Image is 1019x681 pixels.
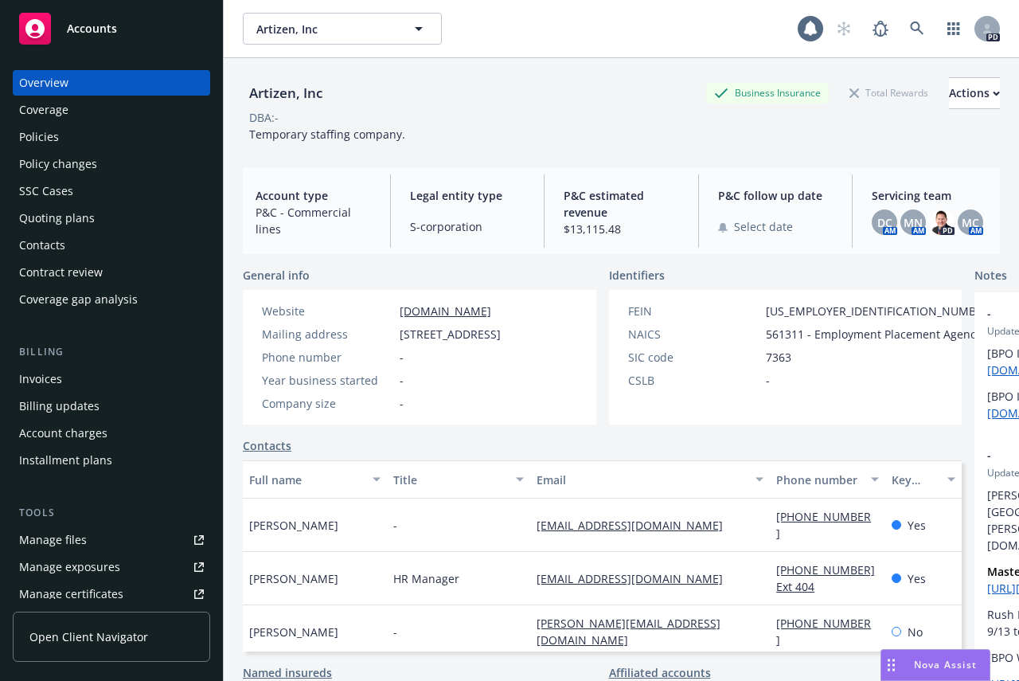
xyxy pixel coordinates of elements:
[776,472,861,488] div: Phone number
[13,393,210,419] a: Billing updates
[776,616,871,648] a: [PHONE_NUMBER]
[628,372,759,389] div: CSLB
[19,393,100,419] div: Billing updates
[400,349,404,366] span: -
[243,267,310,284] span: General info
[29,628,148,645] span: Open Client Navigator
[13,287,210,312] a: Coverage gap analysis
[13,151,210,177] a: Policy changes
[776,509,871,541] a: [PHONE_NUMBER]
[19,421,107,446] div: Account charges
[537,472,746,488] div: Email
[249,570,338,587] span: [PERSON_NAME]
[13,448,210,473] a: Installment plans
[706,83,829,103] div: Business Insurance
[19,527,87,553] div: Manage files
[880,649,990,681] button: Nova Assist
[718,187,834,204] span: P&C follow up date
[962,214,979,231] span: MC
[904,214,923,231] span: MN
[393,472,507,488] div: Title
[19,97,68,123] div: Coverage
[19,366,62,392] div: Invoices
[734,218,793,235] span: Select date
[13,124,210,150] a: Policies
[13,366,210,392] a: Invoices
[929,209,955,235] img: photo
[938,13,970,45] a: Switch app
[13,97,210,123] a: Coverage
[243,460,387,499] button: Full name
[19,448,112,473] div: Installment plans
[872,187,987,204] span: Servicing team
[393,517,397,534] span: -
[243,13,442,45] button: Artizen, Inc
[249,517,338,534] span: [PERSON_NAME]
[19,233,65,258] div: Contacts
[19,178,73,204] div: SSC Cases
[13,581,210,607] a: Manage certificates
[908,570,926,587] span: Yes
[19,124,59,150] div: Policies
[410,218,525,235] span: S-corporation
[770,460,884,499] button: Phone number
[766,349,791,366] span: 7363
[949,77,1000,109] button: Actions
[19,260,103,285] div: Contract review
[249,624,338,640] span: [PERSON_NAME]
[243,437,291,454] a: Contacts
[393,570,459,587] span: HR Manager
[256,21,394,37] span: Artizen, Inc
[776,562,875,594] a: [PHONE_NUMBER] Ext 404
[13,421,210,446] a: Account charges
[13,233,210,258] a: Contacts
[13,505,210,521] div: Tools
[564,221,679,237] span: $13,115.48
[19,287,138,312] div: Coverage gap analysis
[13,554,210,580] a: Manage exposures
[262,395,393,412] div: Company size
[914,658,977,671] span: Nova Assist
[881,650,901,680] div: Drag to move
[609,267,665,284] span: Identifiers
[19,581,123,607] div: Manage certificates
[537,571,736,586] a: [EMAIL_ADDRESS][DOMAIN_NAME]
[256,204,371,237] span: P&C - Commercial lines
[877,214,892,231] span: DC
[628,303,759,319] div: FEIN
[908,624,923,640] span: No
[628,326,759,342] div: NAICS
[19,205,95,231] div: Quoting plans
[766,372,770,389] span: -
[13,205,210,231] a: Quoting plans
[400,395,404,412] span: -
[530,460,770,499] button: Email
[564,187,679,221] span: P&C estimated revenue
[243,664,332,681] a: Named insureds
[19,151,97,177] div: Policy changes
[262,303,393,319] div: Website
[828,13,860,45] a: Start snowing
[243,83,329,104] div: Artizen, Inc
[609,664,711,681] a: Affiliated accounts
[901,13,933,45] a: Search
[865,13,896,45] a: Report a Bug
[885,460,962,499] button: Key contact
[537,518,736,533] a: [EMAIL_ADDRESS][DOMAIN_NAME]
[262,326,393,342] div: Mailing address
[387,460,531,499] button: Title
[628,349,759,366] div: SIC code
[400,372,404,389] span: -
[249,109,279,126] div: DBA: -
[249,127,405,142] span: Temporary staffing company.
[400,326,501,342] span: [STREET_ADDRESS]
[537,616,720,648] a: [PERSON_NAME][EMAIL_ADDRESS][DOMAIN_NAME]
[13,70,210,96] a: Overview
[19,70,68,96] div: Overview
[974,267,1007,286] span: Notes
[400,303,491,319] a: [DOMAIN_NAME]
[67,22,117,35] span: Accounts
[766,326,991,342] span: 561311 - Employment Placement Agencies
[766,303,994,319] span: [US_EMPLOYER_IDENTIFICATION_NUMBER]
